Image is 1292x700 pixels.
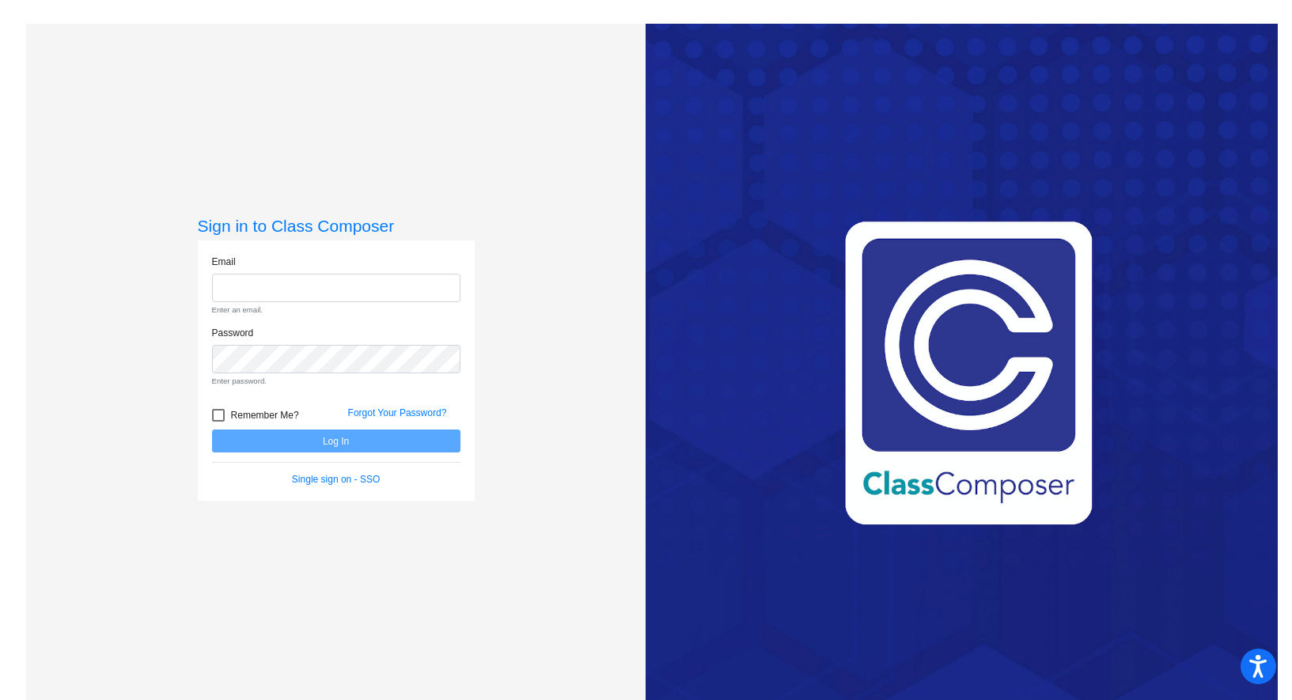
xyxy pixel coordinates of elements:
a: Single sign on - SSO [292,474,380,485]
a: Forgot Your Password? [348,407,447,418]
label: Password [212,326,254,340]
span: Remember Me? [231,406,299,425]
small: Enter password. [212,376,460,387]
h3: Sign in to Class Composer [198,216,475,236]
small: Enter an email. [212,305,460,316]
button: Log In [212,429,460,452]
label: Email [212,255,236,269]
